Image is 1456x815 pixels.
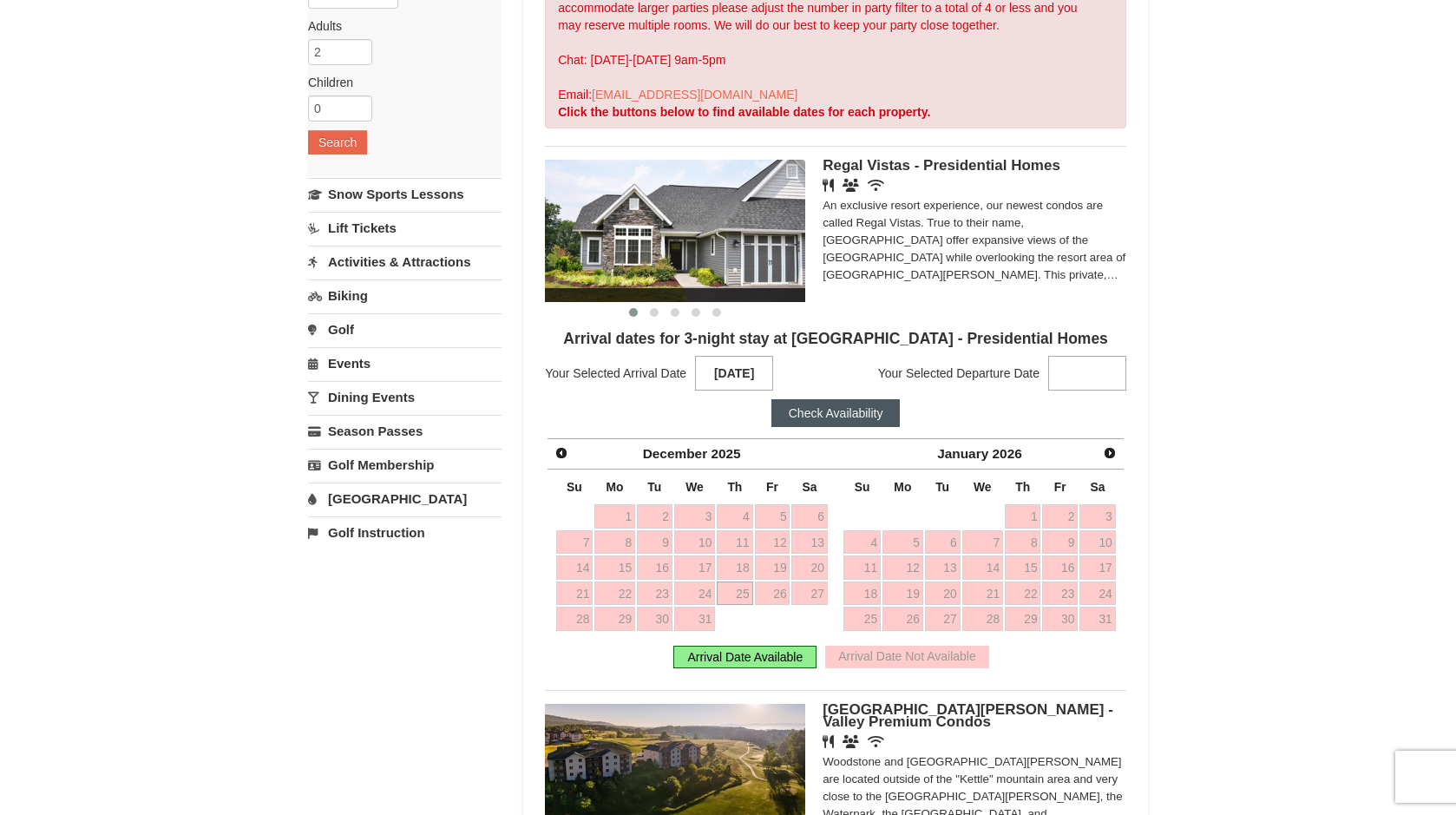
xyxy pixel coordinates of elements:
span: Regal Vistas - Presidential Homes [823,157,1060,174]
a: 15 [1005,555,1040,580]
a: 4 [843,530,881,555]
span: Monday [607,480,624,494]
a: 19 [882,582,923,606]
button: Search [308,130,367,154]
a: 6 [791,504,827,529]
a: Golf [308,313,502,345]
a: 3 [674,504,716,529]
span: Saturday [1090,480,1105,494]
i: Wireless Internet (free) [868,179,884,192]
a: 28 [556,607,594,631]
a: 5 [755,504,790,529]
a: 26 [882,607,923,631]
a: 29 [1005,607,1040,631]
span: Friday [766,480,778,494]
a: Golf Instruction [308,516,502,549]
a: 30 [1042,607,1078,631]
a: 13 [925,555,961,580]
span: Thursday [727,480,742,494]
a: 8 [1005,530,1040,555]
a: 2 [637,504,672,529]
span: Next [1103,446,1117,460]
a: Biking [308,279,502,312]
a: 27 [791,582,827,606]
a: 15 [594,555,635,580]
span: Sunday [855,480,870,494]
a: 4 [717,504,752,529]
a: 13 [791,530,827,555]
a: Lift Tickets [308,212,502,244]
a: 23 [1042,582,1078,606]
a: 30 [637,607,672,631]
h4: Arrival dates for 3-night stay at [GEOGRAPHIC_DATA] - Presidential Homes [545,330,1126,347]
a: 8 [594,530,635,555]
label: Children [308,74,489,91]
a: 25 [717,582,752,606]
a: 9 [1042,530,1078,555]
a: [GEOGRAPHIC_DATA] [308,483,502,515]
div: Arrival Date Available [673,646,817,668]
a: 17 [1079,555,1115,580]
i: Restaurant [823,179,834,192]
span: Friday [1054,480,1066,494]
i: Restaurant [823,735,834,748]
a: Snow Sports Lessons [308,178,502,210]
span: 2026 [993,446,1022,461]
a: 19 [755,555,790,580]
div: Arrival Date Not Available [825,646,988,668]
a: 22 [594,582,635,606]
a: 14 [556,555,594,580]
a: 11 [843,555,881,580]
a: 16 [637,555,672,580]
a: 22 [1005,582,1040,606]
a: 24 [674,582,716,606]
a: 1 [594,504,635,529]
span: Prev [554,446,568,460]
a: 18 [843,582,881,606]
a: Next [1098,441,1122,465]
a: [EMAIL_ADDRESS][DOMAIN_NAME] [592,88,797,102]
a: Season Passes [308,415,502,447]
span: January [937,446,988,461]
a: 23 [637,582,672,606]
span: Tuesday [647,480,661,494]
a: 28 [962,607,1004,631]
a: 21 [556,582,594,606]
span: Wednesday [685,480,704,494]
span: Monday [894,480,911,494]
a: Golf Membership [308,449,502,481]
a: 16 [1042,555,1078,580]
a: 26 [755,582,790,606]
a: 31 [674,607,716,631]
span: Wednesday [974,480,992,494]
span: Thursday [1015,480,1030,494]
a: Dining Events [308,381,502,413]
a: 7 [556,530,594,555]
a: 7 [962,530,1004,555]
a: 5 [882,530,923,555]
a: 14 [962,555,1004,580]
a: 31 [1079,607,1115,631]
a: 12 [882,555,923,580]
label: Adults [308,17,489,35]
span: Your Selected Departure Date [878,360,1040,386]
a: 10 [674,530,716,555]
a: 2 [1042,504,1078,529]
span: Saturday [803,480,817,494]
span: [GEOGRAPHIC_DATA][PERSON_NAME] - Valley Premium Condos [823,701,1113,730]
i: Wireless Internet (free) [868,735,884,748]
i: Banquet Facilities [843,735,859,748]
a: 1 [1005,504,1040,529]
span: 2025 [711,446,740,461]
a: 9 [637,530,672,555]
a: 11 [717,530,752,555]
a: 20 [791,555,827,580]
div: An exclusive resort experience, our newest condos are called Regal Vistas. True to their name, [G... [823,197,1126,284]
a: 17 [674,555,716,580]
span: December [643,446,707,461]
a: 29 [594,607,635,631]
a: 18 [717,555,752,580]
a: Prev [549,441,574,465]
a: 10 [1079,530,1115,555]
a: 20 [925,582,961,606]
